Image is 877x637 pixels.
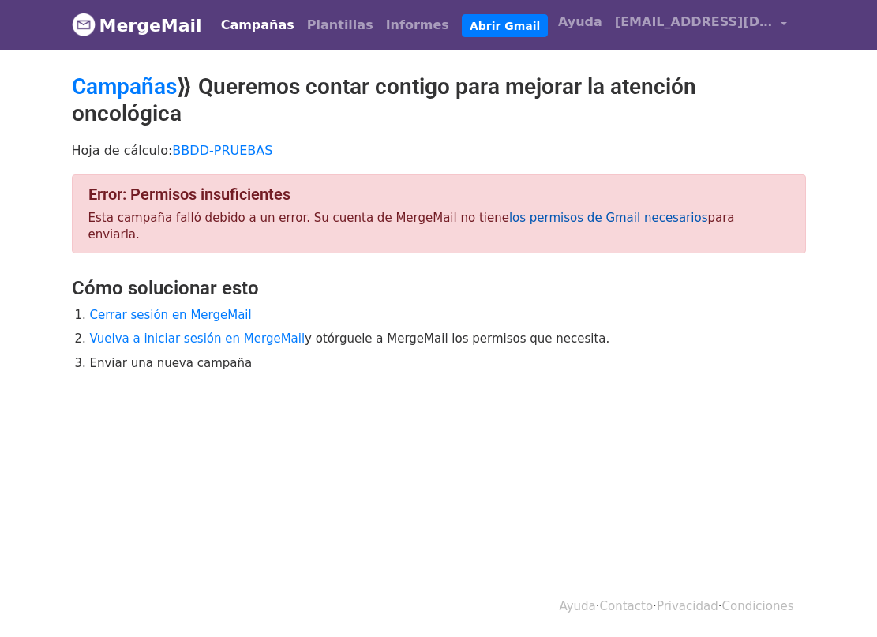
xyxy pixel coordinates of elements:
font: MergeMail [99,16,202,36]
a: Ayuda [552,6,609,38]
font: Error: Permisos insuficientes [88,185,290,204]
a: MergeMail [72,9,202,42]
font: Hoja de cálculo: [72,143,173,158]
a: Plantillas [301,9,380,41]
font: · [653,599,657,613]
a: Vuelva a iniciar sesión en MergeMail [90,332,305,346]
font: · [718,599,722,613]
a: BBDD-PRUEBAS [172,143,272,158]
font: para enviarla. [88,211,735,242]
a: Ayuda [559,599,595,613]
font: Ayuda [558,14,602,29]
a: Campañas [72,73,177,99]
font: y otórguele a MergeMail los permisos que necesita. [305,332,609,346]
a: Privacidad [657,599,718,613]
a: [EMAIL_ADDRESS][DOMAIN_NAME] [609,6,793,43]
a: Condiciones [722,599,794,613]
font: · [596,599,600,613]
font: Plantillas [307,17,373,32]
font: Campañas [221,17,294,32]
a: Informes [380,9,455,41]
font: Esta campaña falló debido a un error. Su cuenta de MergeMail no tiene [88,211,509,225]
a: Contacto [600,599,654,613]
a: Abrir Gmail [462,14,548,38]
font: Abrir Gmail [470,19,540,32]
font: ⟫ Queremos contar contigo para mejorar la atención oncológica [72,73,696,126]
img: Logotipo de MergeMail [72,13,96,36]
a: Cerrar sesión en MergeMail [90,308,252,322]
font: Cómo solucionar esto [72,277,259,299]
font: [EMAIL_ADDRESS][DOMAIN_NAME] [615,14,861,29]
font: Informes [386,17,449,32]
iframe: Widget de chat [798,561,877,637]
a: los permisos de Gmail necesarios [509,211,708,225]
a: Campañas [215,9,301,41]
font: Enviar una nueva campaña [90,356,253,370]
